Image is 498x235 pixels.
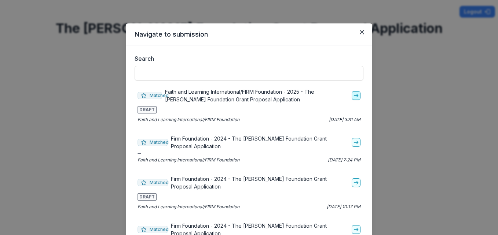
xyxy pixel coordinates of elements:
p: Faith and Learning International/FIRM Foundation - 2025 - The [PERSON_NAME] Foundation Grant Prop... [165,88,349,103]
a: go-to [352,178,360,187]
a: go-to [352,138,360,147]
p: [DATE] 3:31 AM [329,116,360,123]
span: Matched [138,139,168,146]
a: go-to [352,91,360,100]
span: DRAFT [138,106,157,113]
p: [DATE] 10:17 PM [327,204,360,210]
p: Faith and Learning International/FIRM Foundation [138,204,239,210]
label: Search [135,54,359,63]
button: Close [356,26,368,38]
p: [DATE] 7:24 PM [328,157,360,163]
span: Matched [138,179,168,186]
a: go-to [352,225,360,234]
span: Matched [138,92,162,99]
p: Firm Foundation - 2024 - The [PERSON_NAME] Foundation Grant Proposal Application [171,135,349,150]
span: DRAFT [138,193,157,201]
header: Navigate to submission [126,23,372,45]
p: Faith and Learning International/FIRM Foundation [138,157,239,163]
p: Firm Foundation - 2024 - The [PERSON_NAME] Foundation Grant Proposal Application [171,175,349,190]
p: Faith and Learning International/FIRM Foundation [138,116,239,123]
span: Matched [138,226,168,233]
